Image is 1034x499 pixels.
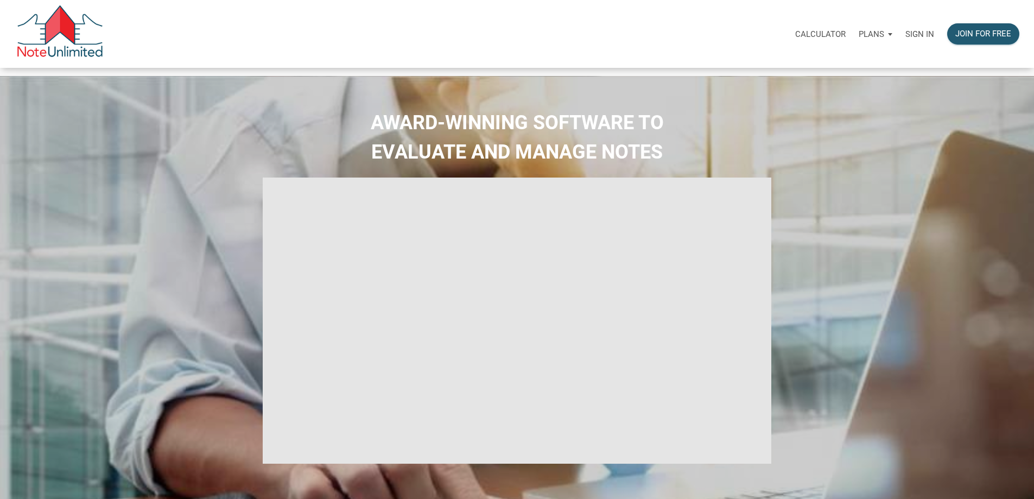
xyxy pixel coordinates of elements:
[859,29,884,39] p: Plans
[852,17,899,51] a: Plans
[263,178,772,464] iframe: NoteUnlimited
[941,17,1026,51] a: Join for free
[795,29,846,39] p: Calculator
[955,28,1011,40] div: Join for free
[905,29,934,39] p: Sign in
[899,17,941,51] a: Sign in
[789,17,852,51] a: Calculator
[8,108,1026,167] h2: AWARD-WINNING SOFTWARE TO EVALUATE AND MANAGE NOTES
[947,23,1019,45] button: Join for free
[852,18,899,50] button: Plans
